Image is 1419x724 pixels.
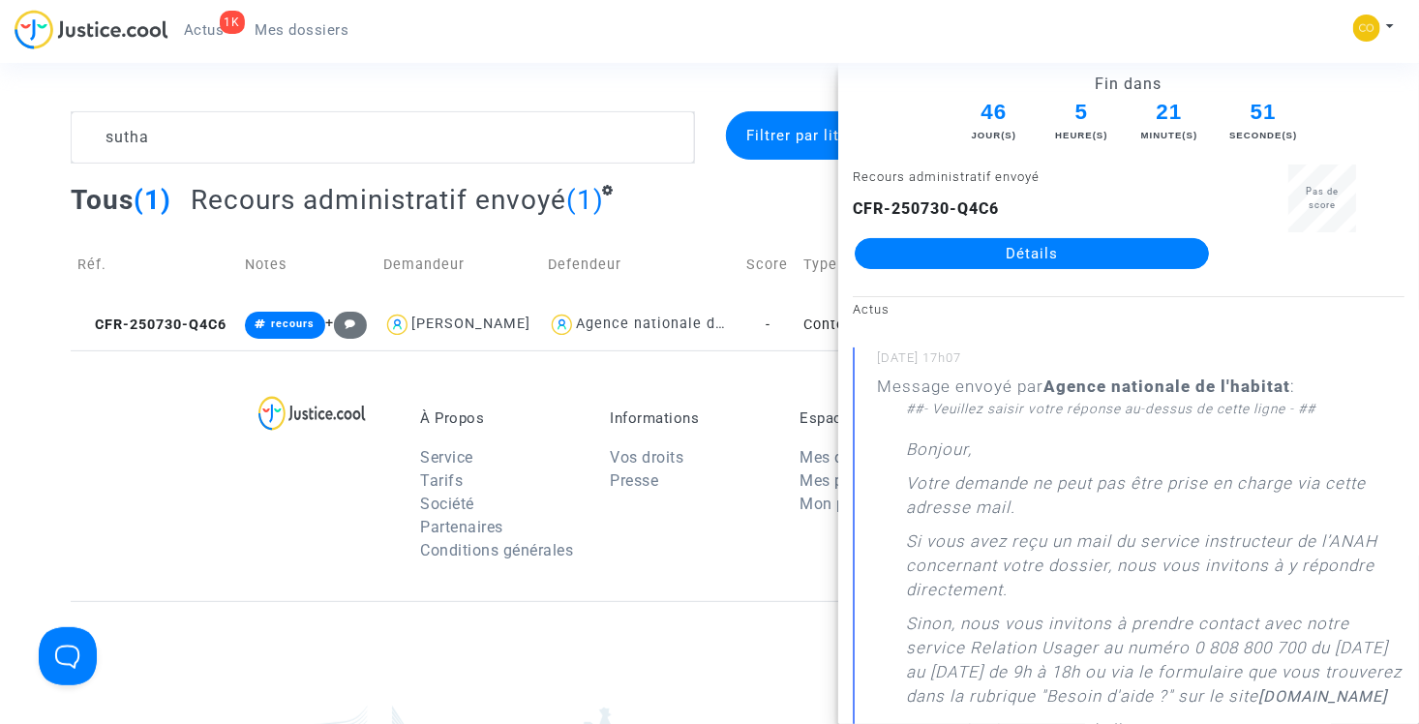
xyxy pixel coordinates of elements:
[855,238,1209,269] a: Détails
[411,316,530,332] div: [PERSON_NAME]
[325,315,367,331] span: +
[271,317,315,330] span: recours
[377,230,541,299] td: Demandeur
[610,448,683,467] a: Vos droits
[610,471,658,490] a: Presse
[959,129,1029,142] div: Jour(s)
[797,230,995,299] td: Type de dossier
[566,184,604,216] span: (1)
[1353,15,1380,42] img: 5a13cfc393247f09c958b2f13390bacc
[420,541,573,559] a: Conditions générales
[1053,96,1109,129] span: 5
[853,199,999,218] b: CFR-250730-Q4C6
[1134,129,1204,142] div: Minute(s)
[959,96,1029,129] span: 46
[420,409,581,427] p: À Propos
[740,230,797,299] td: Score
[71,230,237,299] td: Réf.
[906,612,1404,718] p: Sinon, nous vous invitons à prendre contact avec notre service Relation Usager au numéro 0 808 80...
[746,127,861,144] span: Filtrer par litige
[134,184,171,216] span: (1)
[256,21,349,39] span: Mes dossiers
[906,399,1404,418] div: ##- Veuillez saisir votre réponse au-dessus de cette ligne - ##
[39,627,97,685] iframe: Help Scout Beacon - Open
[420,471,463,490] a: Tarifs
[800,495,875,513] a: Mon profil
[191,184,566,216] span: Recours administratif envoyé
[77,317,226,333] span: CFR-250730-Q4C6
[240,15,365,45] a: Mes dossiers
[1228,129,1298,142] div: Seconde(s)
[797,299,995,350] td: Contestation du retrait de [PERSON_NAME] par l'ANAH (mandataire)
[1053,129,1109,142] div: Heure(s)
[800,471,915,490] a: Mes procédures
[220,11,245,34] div: 1K
[800,448,895,467] a: Mes dossiers
[238,230,377,299] td: Notes
[853,302,890,317] small: Actus
[576,316,789,332] div: Agence nationale de l'habitat
[853,169,1040,184] small: Recours administratif envoyé
[1258,687,1387,706] a: [DOMAIN_NAME]
[906,471,1404,529] p: Votre demande ne peut pas être prise en charge via cette adresse mail.
[1306,186,1339,210] span: Pas de score
[420,495,474,513] a: Société
[1134,96,1204,129] span: 21
[168,15,240,45] a: 1KActus
[1043,377,1290,396] b: Agence nationale de l'habitat
[1228,96,1298,129] span: 51
[947,73,1311,96] div: Fin dans
[906,529,1404,612] p: Si vous avez reçu un mail du service instructeur de l’ANAH concernant votre dossier, nous vous in...
[71,184,134,216] span: Tous
[877,349,1404,375] small: [DATE] 17h07
[906,437,972,471] p: Bonjour,
[766,317,770,333] span: -
[258,396,366,431] img: logo-lg.svg
[420,448,473,467] a: Service
[15,10,168,49] img: jc-logo.svg
[383,311,411,339] img: icon-user.svg
[610,409,770,427] p: Informations
[184,21,225,39] span: Actus
[548,311,576,339] img: icon-user.svg
[541,230,740,299] td: Defendeur
[800,409,960,427] p: Espace Personnel
[420,518,503,536] a: Partenaires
